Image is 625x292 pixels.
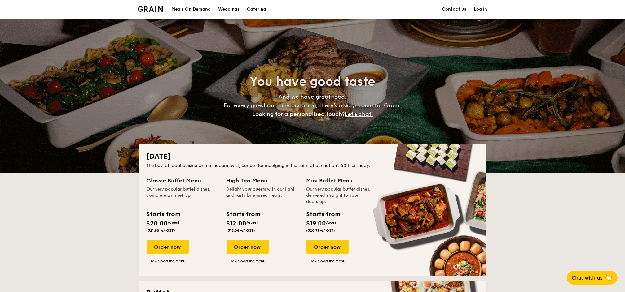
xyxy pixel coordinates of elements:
div: Starts from [306,210,340,219]
div: Starts from [147,210,180,219]
span: ($13.08 w/ GST) [227,228,255,233]
div: High Tea Menu [227,176,299,185]
div: Starts from [227,210,260,219]
h2: [DATE] [147,152,479,161]
span: 🦙 [605,274,613,281]
button: Chat with us🦙 [567,271,618,285]
a: Logotype [138,6,163,12]
a: Download the menu [227,259,269,264]
div: Order now [306,240,349,254]
span: Looking for a personalised touch? [252,111,345,118]
div: Order now [227,240,269,254]
img: Grain [138,6,163,12]
div: Mini Buffet Menu [306,176,379,185]
span: Chat with us [572,275,603,281]
a: Download the menu [147,259,189,264]
div: Order now [147,240,189,254]
a: Download the menu [306,259,349,264]
div: Classic Buffet Menu [147,176,219,185]
span: /guest [168,220,180,225]
span: $19.00 [306,220,326,227]
span: ($20.71 w/ GST) [306,228,335,233]
div: Our very popular buffet dishes, complete with set-up. [147,186,219,205]
div: Delight your guests with our light and tasty bite-sized treats. [227,186,299,205]
span: Let's chat. [345,111,373,118]
span: $20.00 [147,220,168,227]
span: ($21.80 w/ GST) [147,228,175,233]
span: You have good taste [250,74,375,89]
span: And we have great food. For every guest and any occasion, there’s always room for Grain. [224,93,401,118]
div: The best of local cuisine with a modern twist, perfect for indulging in the spirit of our nation’... [147,163,479,169]
span: $12.00 [227,220,247,227]
span: /guest [247,220,258,225]
div: Our very popular buffet dishes, delivered straight to your doorstep. [306,186,379,205]
span: /guest [326,220,338,225]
